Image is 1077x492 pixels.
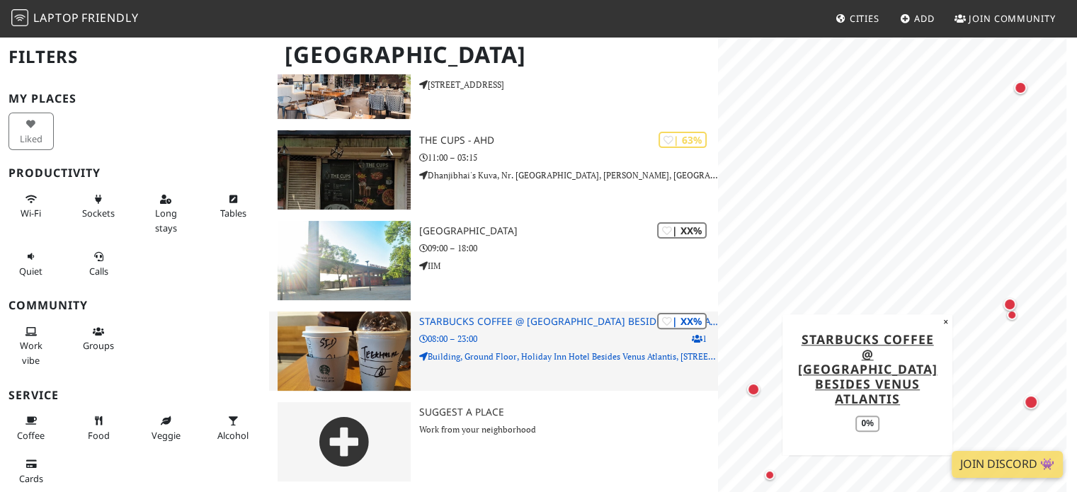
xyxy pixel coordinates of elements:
[81,10,138,25] span: Friendly
[83,339,114,352] span: Group tables
[88,429,110,442] span: Food
[220,207,246,219] span: Work-friendly tables
[76,320,121,357] button: Groups
[657,222,707,239] div: | XX%
[20,339,42,366] span: People working
[1021,392,1041,412] div: Map marker
[1001,295,1019,314] div: Map marker
[894,6,940,31] a: Add
[278,402,410,481] img: gray-place-d2bdb4477600e061c01bd816cc0f2ef0cfcb1ca9e3ad78868dd16fb2af073a21.png
[269,130,718,210] a: THE CUPS - AHD | 63% THE CUPS - AHD 11:00 – 03:15 Dhanjibhai's Kuva, Nr. [GEOGRAPHIC_DATA], [PERS...
[850,12,879,25] span: Cities
[19,265,42,278] span: Quiet
[8,188,54,225] button: Wi-Fi
[419,259,719,273] p: IIM
[855,415,879,431] div: 0%
[419,316,719,328] h3: Starbucks Coffee @ [GEOGRAPHIC_DATA] Besides Venus Atlantis
[949,6,1061,31] a: Join Community
[657,313,707,329] div: | XX%
[269,402,718,481] a: Suggest a Place Work from your neighborhood
[798,331,938,407] a: Starbucks Coffee @ [GEOGRAPHIC_DATA] Besides Venus Atlantis
[692,332,707,345] p: 1
[8,299,261,312] h3: Community
[269,221,718,300] a: Ahmedabad University | XX% [GEOGRAPHIC_DATA] 09:00 – 18:00 IIM
[419,241,719,255] p: 09:00 – 18:00
[17,429,45,442] span: Coffee
[8,409,54,447] button: Coffee
[952,451,1063,478] a: Join Discord 👾
[11,9,28,26] img: LaptopFriendly
[8,245,54,282] button: Quiet
[19,472,43,485] span: Credit cards
[659,132,707,148] div: | 63%
[143,188,188,239] button: Long stays
[419,135,719,147] h3: THE CUPS - AHD
[210,409,256,447] button: Alcohol
[8,35,261,79] h2: Filters
[8,389,261,402] h3: Service
[419,423,719,436] p: Work from your neighborhood
[89,265,108,278] span: Video/audio calls
[278,311,410,391] img: Starbucks Coffee @ Holiday Inn Hotel Besides Venus Atlantis
[830,6,885,31] a: Cities
[744,380,763,399] div: Map marker
[82,207,115,219] span: Power sockets
[419,151,719,164] p: 11:00 – 03:15
[278,130,410,210] img: THE CUPS - AHD
[76,245,121,282] button: Calls
[210,188,256,225] button: Tables
[419,332,719,345] p: 08:00 – 23:00
[278,221,410,300] img: Ahmedabad University
[76,409,121,447] button: Food
[217,429,249,442] span: Alcohol
[8,92,261,105] h3: My Places
[914,12,935,25] span: Add
[1011,79,1030,97] div: Map marker
[8,320,54,372] button: Work vibe
[33,10,79,25] span: Laptop
[761,467,778,484] div: Map marker
[76,188,121,225] button: Sockets
[143,409,188,447] button: Veggie
[21,207,41,219] span: Stable Wi-Fi
[273,35,715,74] h1: [GEOGRAPHIC_DATA]
[419,406,719,418] h3: Suggest a Place
[1003,307,1020,324] div: Map marker
[939,314,952,330] button: Close popup
[8,166,261,180] h3: Productivity
[11,6,139,31] a: LaptopFriendly LaptopFriendly
[419,168,719,182] p: Dhanjibhai's Kuva, Nr. [GEOGRAPHIC_DATA], [PERSON_NAME], [GEOGRAPHIC_DATA]
[152,429,181,442] span: Veggie
[269,311,718,391] a: Starbucks Coffee @ Holiday Inn Hotel Besides Venus Atlantis | XX% 1 Starbucks Coffee @ [GEOGRAPHI...
[155,207,177,234] span: Long stays
[419,350,719,363] p: Building, Ground Floor, Holiday Inn Hotel Besides Venus Atlantis, [STREET_ADDRESS]
[8,452,54,490] button: Cards
[419,225,719,237] h3: [GEOGRAPHIC_DATA]
[969,12,1056,25] span: Join Community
